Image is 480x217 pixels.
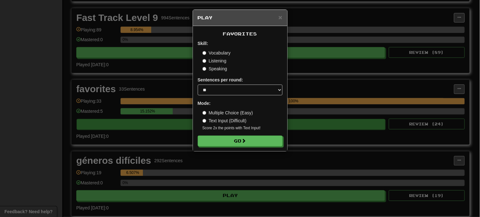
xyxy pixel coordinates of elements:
[203,59,207,63] input: Listening
[203,125,283,131] small: Score 2x the points with Text Input !
[203,111,207,115] input: Multiple Choice (Easy)
[198,77,243,83] label: Sentences per round:
[203,50,231,56] label: Vocabulary
[203,119,207,123] input: Text Input (Difficult)
[198,15,283,21] h5: Play
[203,66,227,72] label: Speaking
[203,118,247,124] label: Text Input (Difficult)
[223,31,257,36] span: favorites
[203,51,207,55] input: Vocabulary
[278,14,282,21] span: ×
[203,67,207,71] input: Speaking
[203,110,253,116] label: Multiple Choice (Easy)
[203,58,227,64] label: Listening
[198,136,283,146] button: Go
[198,41,208,46] strong: Skill:
[278,14,282,21] button: Close
[198,101,211,106] strong: Mode:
